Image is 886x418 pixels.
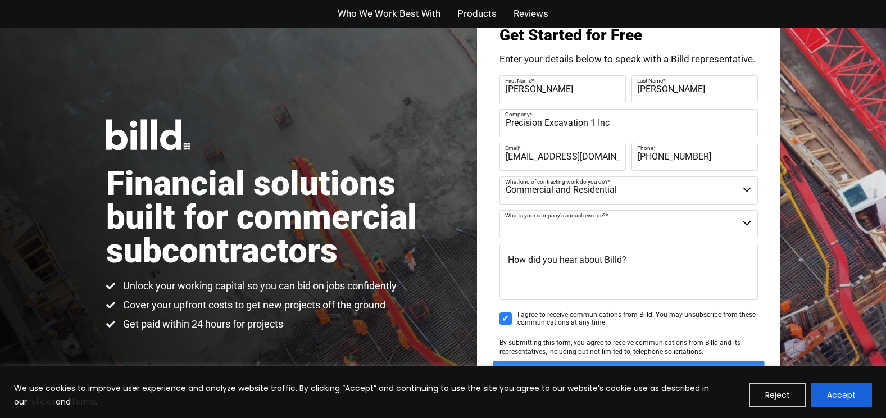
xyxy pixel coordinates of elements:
[27,396,56,407] a: Policies
[637,77,663,83] span: Last Name
[493,361,764,396] input: GET IN TOUCH
[14,381,740,408] p: We use cookies to improve user experience and analyze website traffic. By clicking “Accept” and c...
[749,383,806,407] button: Reject
[499,28,758,43] h3: Get Started for Free
[505,111,530,117] span: Company
[637,144,653,151] span: Phone
[499,339,740,356] span: By submitting this form, you agree to receive communications from Billd and its representatives, ...
[120,279,397,293] span: Unlock your working capital so you can bid on jobs confidently
[505,144,519,151] span: Email
[106,167,443,268] h1: Financial solutions built for commercial subcontractors
[505,77,531,83] span: First Name
[457,6,497,22] a: Products
[517,311,758,327] span: I agree to receive communications from Billd. You may unsubscribe from these communications at an...
[71,396,96,407] a: Terms
[120,317,283,331] span: Get paid within 24 hours for projects
[508,255,626,265] span: How did you hear about Billd?
[499,312,512,325] input: I agree to receive communications from Billd. You may unsubscribe from these communications at an...
[338,6,440,22] a: Who We Work Best With
[514,6,548,22] a: Reviews
[499,54,758,64] p: Enter your details below to speak with a Billd representative.
[811,383,872,407] button: Accept
[120,298,385,312] span: Cover your upfront costs to get new projects off the ground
